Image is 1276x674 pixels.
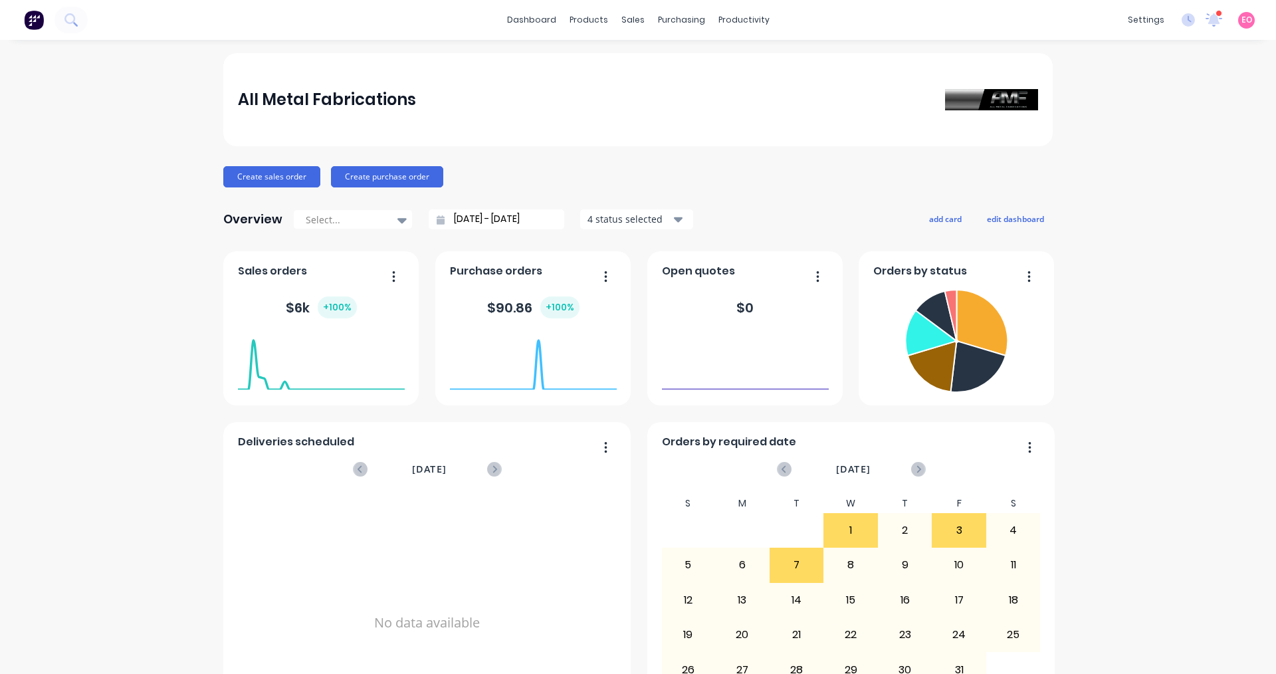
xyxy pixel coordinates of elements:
span: [DATE] [412,462,447,477]
div: 9 [879,548,932,582]
div: M [715,494,770,513]
div: Overview [223,206,282,233]
div: T [770,494,824,513]
div: products [563,10,615,30]
div: productivity [712,10,776,30]
div: $ 0 [736,298,754,318]
div: 8 [824,548,877,582]
div: $ 90.86 [487,296,580,318]
div: 4 [987,514,1040,547]
div: 11 [987,548,1040,582]
div: 2 [879,514,932,547]
div: 23 [879,618,932,651]
div: 12 [662,584,715,617]
div: settings [1121,10,1171,30]
button: add card [920,210,970,227]
button: Create purchase order [331,166,443,187]
div: 14 [770,584,823,617]
div: $ 6k [286,296,357,318]
div: purchasing [651,10,712,30]
div: + 100 % [540,296,580,318]
div: W [823,494,878,513]
span: Orders by status [873,263,967,279]
div: S [661,494,716,513]
div: 18 [987,584,1040,617]
div: 16 [879,584,932,617]
div: 22 [824,618,877,651]
div: 3 [932,514,986,547]
div: + 100 % [318,296,357,318]
button: Create sales order [223,166,320,187]
span: EO [1241,14,1252,26]
span: [DATE] [836,462,871,477]
div: 20 [716,618,769,651]
a: dashboard [500,10,563,30]
div: 4 status selected [587,212,671,226]
div: 25 [987,618,1040,651]
div: 10 [932,548,986,582]
div: 13 [716,584,769,617]
div: sales [615,10,651,30]
div: 5 [662,548,715,582]
span: Purchase orders [450,263,542,279]
span: Sales orders [238,263,307,279]
div: 1 [824,514,877,547]
div: T [878,494,932,513]
div: S [986,494,1041,513]
div: 21 [770,618,823,651]
div: 17 [932,584,986,617]
div: 7 [770,548,823,582]
div: 24 [932,618,986,651]
div: All Metal Fabrications [238,86,416,113]
img: Factory [24,10,44,30]
div: 6 [716,548,769,582]
div: F [932,494,986,513]
button: edit dashboard [978,210,1053,227]
button: 4 status selected [580,209,693,229]
div: 15 [824,584,877,617]
img: All Metal Fabrications [945,89,1038,110]
div: 19 [662,618,715,651]
span: Open quotes [662,263,735,279]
